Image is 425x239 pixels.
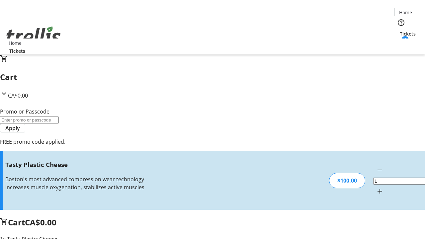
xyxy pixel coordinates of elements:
[395,9,416,16] a: Home
[394,30,421,37] a: Tickets
[394,16,408,29] button: Help
[9,40,22,46] span: Home
[373,163,386,177] button: Decrement by one
[5,175,150,191] div: Boston's most advanced compression wear technology increases muscle oxygenation, stabilizes activ...
[4,40,26,46] a: Home
[9,47,25,54] span: Tickets
[4,19,63,52] img: Orient E2E Organization T6w4RVvN1s's Logo
[5,124,20,132] span: Apply
[400,30,416,37] span: Tickets
[399,9,412,16] span: Home
[373,185,386,198] button: Increment by one
[329,173,365,188] div: $100.00
[4,47,31,54] a: Tickets
[394,37,408,50] button: Cart
[5,160,150,169] h3: Tasty Plastic Cheese
[25,217,56,228] span: CA$0.00
[8,92,28,99] span: CA$0.00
